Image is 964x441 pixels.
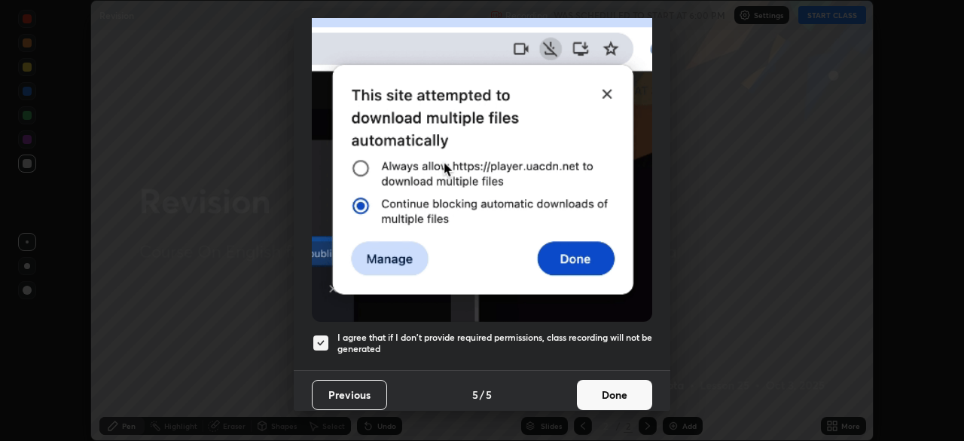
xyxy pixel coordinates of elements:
h5: I agree that if I don't provide required permissions, class recording will not be generated [337,332,652,355]
h4: 5 [486,387,492,403]
button: Done [577,380,652,410]
button: Previous [312,380,387,410]
h4: / [480,387,484,403]
h4: 5 [472,387,478,403]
